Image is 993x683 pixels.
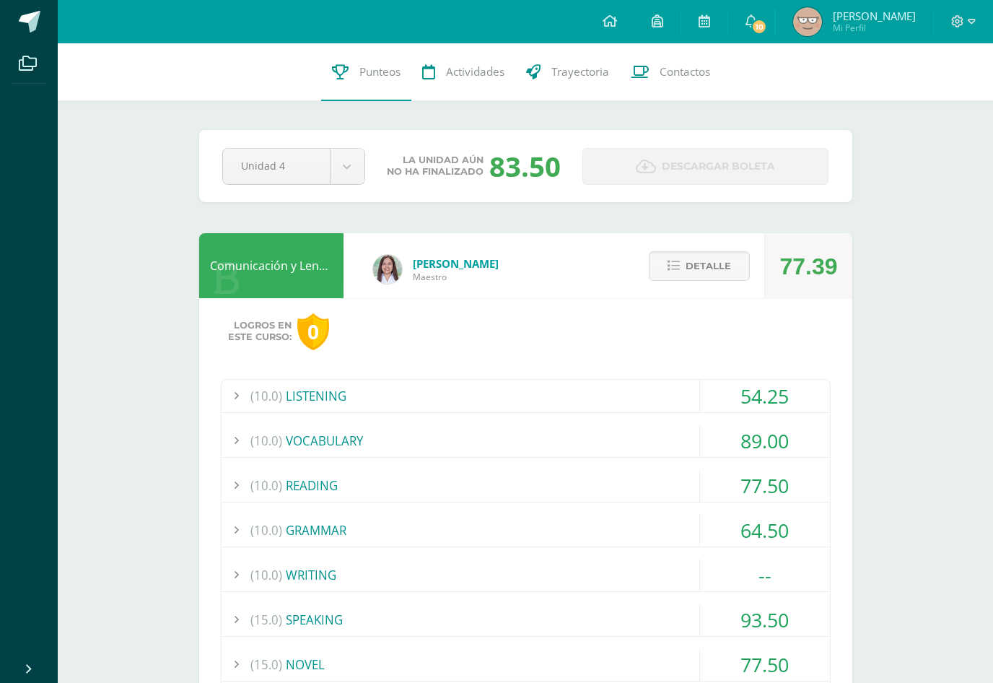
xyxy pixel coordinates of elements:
[373,255,402,284] img: acecb51a315cac2de2e3deefdb732c9f.png
[241,149,312,183] span: Unidad 4
[515,43,620,101] a: Trayectoria
[649,251,750,281] button: Detalle
[228,320,292,343] span: Logros en este curso:
[700,425,830,457] div: 89.00
[833,22,916,34] span: Mi Perfil
[250,559,282,591] span: (10.0)
[250,380,282,412] span: (10.0)
[387,155,484,178] span: La unidad aún no ha finalizado
[660,64,710,79] span: Contactos
[222,514,830,547] div: GRAMMAR
[779,234,837,299] div: 77.39
[222,425,830,457] div: VOCABULARY
[222,648,830,681] div: NOVEL
[222,380,830,412] div: LISTENING
[413,271,499,283] span: Maestro
[662,149,775,184] span: Descargar boleta
[700,604,830,636] div: 93.50
[700,469,830,502] div: 77.50
[411,43,515,101] a: Actividades
[793,7,822,36] img: 2e96cb3e5b8e14c85ed69ee936b51d71.png
[199,233,344,298] div: Comunicación y Lenguaje L3 Inglés 4
[413,256,499,271] span: [PERSON_NAME]
[489,147,561,185] div: 83.50
[222,469,830,502] div: READING
[250,425,282,457] span: (10.0)
[700,648,830,681] div: 77.50
[250,514,282,547] span: (10.0)
[620,43,721,101] a: Contactos
[223,149,364,184] a: Unidad 4
[359,64,401,79] span: Punteos
[250,469,282,502] span: (10.0)
[700,559,830,591] div: --
[321,43,411,101] a: Punteos
[446,64,504,79] span: Actividades
[222,604,830,636] div: SPEAKING
[222,559,830,591] div: WRITING
[551,64,609,79] span: Trayectoria
[751,19,767,35] span: 10
[250,648,282,681] span: (15.0)
[833,9,916,23] span: [PERSON_NAME]
[700,514,830,547] div: 64.50
[297,313,329,350] div: 0
[250,604,282,636] span: (15.0)
[686,253,731,279] span: Detalle
[700,380,830,412] div: 54.25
